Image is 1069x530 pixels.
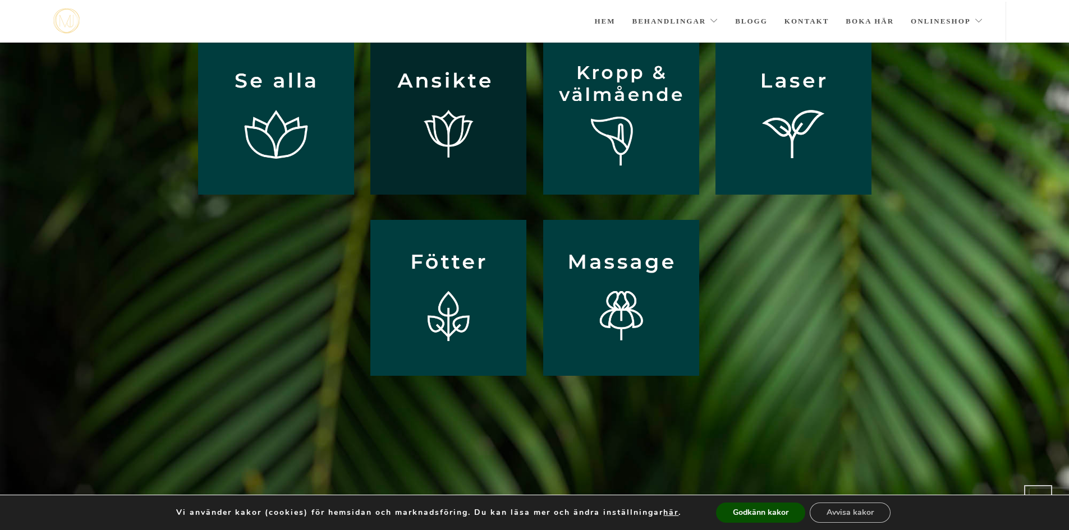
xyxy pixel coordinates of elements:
[370,39,526,195] img: ansikte
[846,2,894,41] a: Boka här
[784,2,829,41] a: Kontakt
[911,2,983,41] a: Onlineshop
[53,8,80,34] img: mjstudio
[53,8,80,34] a: mjstudio mjstudio mjstudio
[632,2,719,41] a: Behandlingar
[810,503,891,523] button: Avvisa kakor
[176,508,681,518] p: Vi använder kakor (cookies) för hemsidan och marknadsföring. Du kan läsa mer och ändra inställnin...
[716,503,805,523] button: Godkänn kakor
[735,2,768,41] a: Blogg
[663,508,678,518] button: här
[594,2,615,41] a: Hem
